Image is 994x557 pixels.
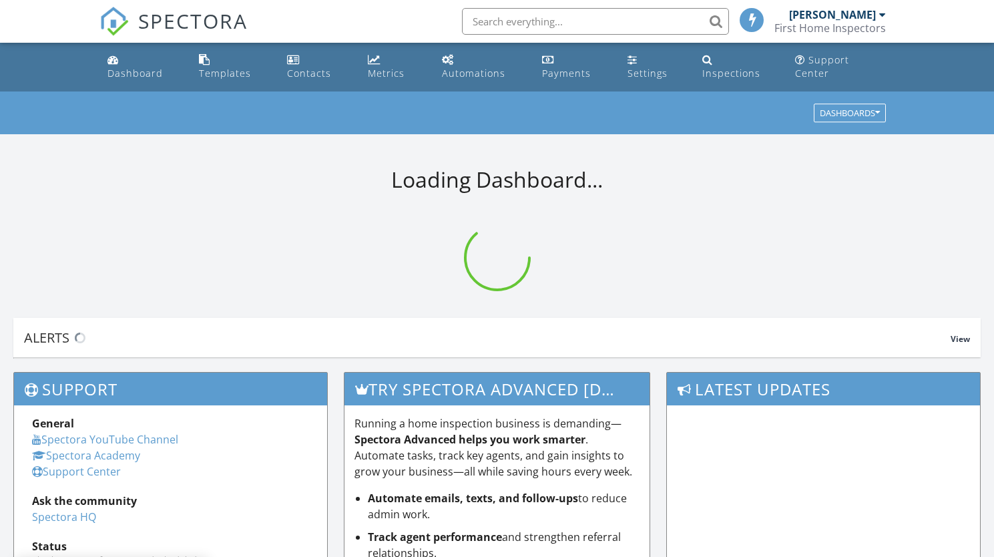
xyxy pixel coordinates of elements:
[354,415,640,480] p: Running a home inspection business is demanding— . Automate tasks, track key agents, and gain ins...
[795,53,849,79] div: Support Center
[368,67,405,79] div: Metrics
[542,67,591,79] div: Payments
[344,373,650,405] h3: Try spectora advanced [DATE]
[368,491,578,506] strong: Automate emails, texts, and follow-ups
[14,373,327,405] h3: Support
[628,67,668,79] div: Settings
[702,67,760,79] div: Inspections
[24,329,951,347] div: Alerts
[199,67,251,79] div: Templates
[442,67,505,79] div: Automations
[99,18,248,46] a: SPECTORA
[32,464,121,479] a: Support Center
[437,48,526,86] a: Automations (Basic)
[32,538,309,554] div: Status
[462,8,729,35] input: Search everything...
[790,48,892,86] a: Support Center
[820,109,880,118] div: Dashboards
[368,530,502,544] strong: Track agent performance
[951,333,970,345] span: View
[697,48,780,86] a: Inspections
[32,432,178,447] a: Spectora YouTube Channel
[32,493,309,509] div: Ask the community
[102,48,183,86] a: Dashboard
[32,448,140,463] a: Spectora Academy
[354,432,585,447] strong: Spectora Advanced helps you work smarter
[194,48,271,86] a: Templates
[362,48,426,86] a: Metrics
[287,67,331,79] div: Contacts
[789,8,876,21] div: [PERSON_NAME]
[774,21,886,35] div: First Home Inspectors
[282,48,352,86] a: Contacts
[368,490,640,522] li: to reduce admin work.
[667,373,980,405] h3: Latest Updates
[32,416,74,431] strong: General
[537,48,611,86] a: Payments
[99,7,129,36] img: The Best Home Inspection Software - Spectora
[107,67,163,79] div: Dashboard
[138,7,248,35] span: SPECTORA
[32,510,96,524] a: Spectora HQ
[814,104,886,123] button: Dashboards
[622,48,686,86] a: Settings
